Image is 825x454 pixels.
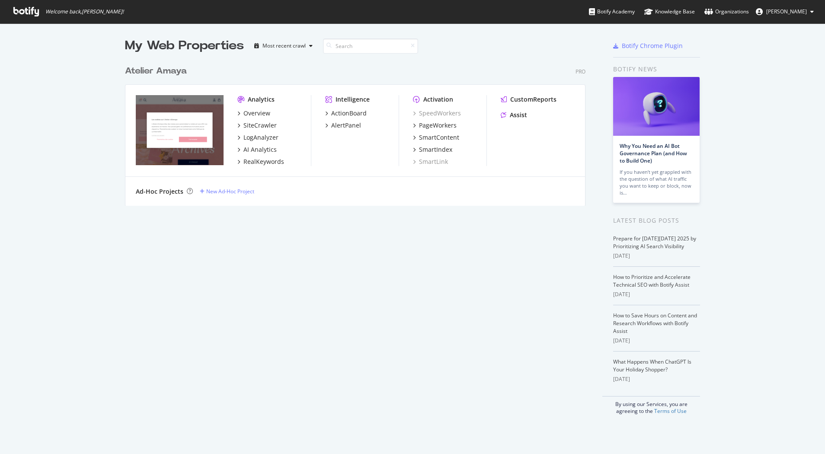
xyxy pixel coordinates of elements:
[613,42,683,50] a: Botify Chrome Plugin
[325,109,367,118] a: ActionBoard
[613,358,691,373] a: What Happens When ChatGPT Is Your Holiday Shopper?
[237,133,278,142] a: LogAnalyzer
[423,95,453,104] div: Activation
[589,7,635,16] div: Botify Academy
[501,95,556,104] a: CustomReports
[613,235,696,250] a: Prepare for [DATE][DATE] 2025 by Prioritizing AI Search Visibility
[200,188,254,195] a: New Ad-Hoc Project
[413,121,457,130] a: PageWorkers
[510,95,556,104] div: CustomReports
[243,109,270,118] div: Overview
[419,121,457,130] div: PageWorkers
[613,216,700,225] div: Latest Blog Posts
[613,252,700,260] div: [DATE]
[237,157,284,166] a: RealKeywords
[125,65,190,77] a: Atelier Amaya
[620,142,687,164] a: Why You Need an AI Bot Governance Plan (and How to Build One)
[766,8,807,15] span: Adèle Chevalier
[413,109,461,118] a: SpeedWorkers
[620,169,693,196] div: If you haven’t yet grappled with the question of what AI traffic you want to keep or block, now is…
[325,121,361,130] a: AlertPanel
[251,39,316,53] button: Most recent crawl
[613,273,691,288] a: How to Prioritize and Accelerate Technical SEO with Botify Assist
[613,291,700,298] div: [DATE]
[576,68,585,75] div: Pro
[613,312,697,335] a: How to Save Hours on Content and Research Workflows with Botify Assist
[331,109,367,118] div: ActionBoard
[613,64,700,74] div: Botify news
[243,133,278,142] div: LogAnalyzer
[704,7,749,16] div: Organizations
[622,42,683,50] div: Botify Chrome Plugin
[413,145,452,154] a: SmartIndex
[644,7,695,16] div: Knowledge Base
[749,5,821,19] button: [PERSON_NAME]
[419,133,459,142] div: SmartContent
[45,8,124,15] span: Welcome back, [PERSON_NAME] !
[136,187,183,196] div: Ad-Hoc Projects
[262,43,306,48] div: Most recent crawl
[413,157,448,166] a: SmartLink
[243,157,284,166] div: RealKeywords
[125,65,187,77] div: Atelier Amaya
[613,375,700,383] div: [DATE]
[323,38,418,54] input: Search
[654,407,687,415] a: Terms of Use
[413,133,459,142] a: SmartContent
[336,95,370,104] div: Intelligence
[237,145,277,154] a: AI Analytics
[613,337,700,345] div: [DATE]
[136,95,224,165] img: atelier-amaya.com
[602,396,700,415] div: By using our Services, you are agreeing to the
[237,121,277,130] a: SiteCrawler
[243,121,277,130] div: SiteCrawler
[125,54,592,206] div: grid
[510,111,527,119] div: Assist
[501,111,527,119] a: Assist
[419,145,452,154] div: SmartIndex
[243,145,277,154] div: AI Analytics
[237,109,270,118] a: Overview
[248,95,275,104] div: Analytics
[331,121,361,130] div: AlertPanel
[206,188,254,195] div: New Ad-Hoc Project
[125,37,244,54] div: My Web Properties
[613,77,700,136] img: Why You Need an AI Bot Governance Plan (and How to Build One)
